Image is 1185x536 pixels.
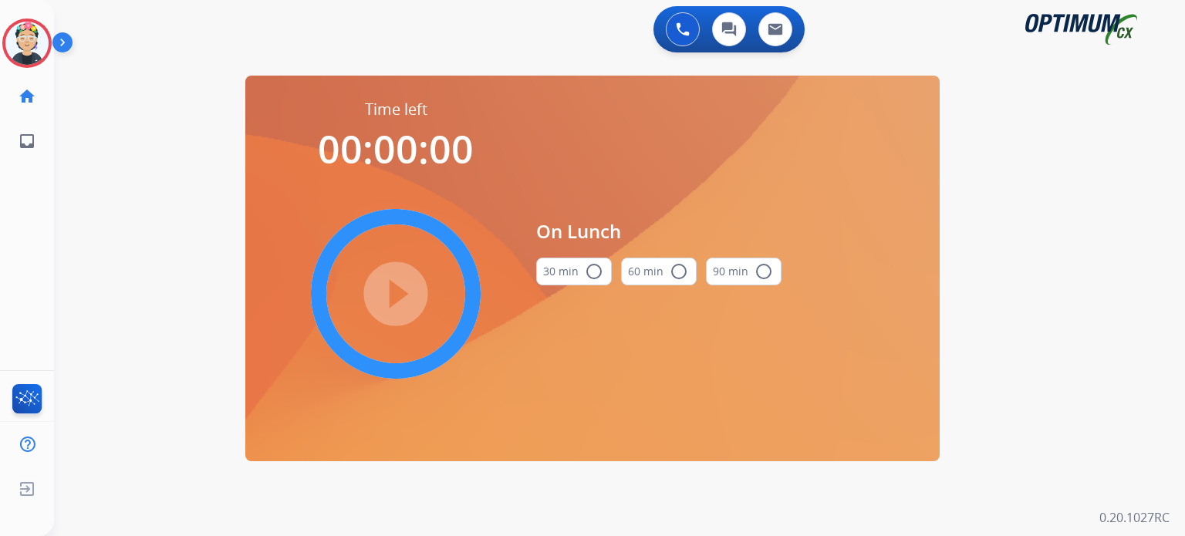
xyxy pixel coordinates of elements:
[536,217,782,245] span: On Lunch
[1099,508,1170,527] p: 0.20.1027RC
[18,132,36,150] mat-icon: inbox
[318,123,474,175] span: 00:00:00
[365,99,427,120] span: Time left
[670,262,688,281] mat-icon: radio_button_unchecked
[18,87,36,106] mat-icon: home
[5,22,49,65] img: avatar
[585,262,603,281] mat-icon: radio_button_unchecked
[706,258,782,285] button: 90 min
[755,262,773,281] mat-icon: radio_button_unchecked
[536,258,612,285] button: 30 min
[621,258,697,285] button: 60 min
